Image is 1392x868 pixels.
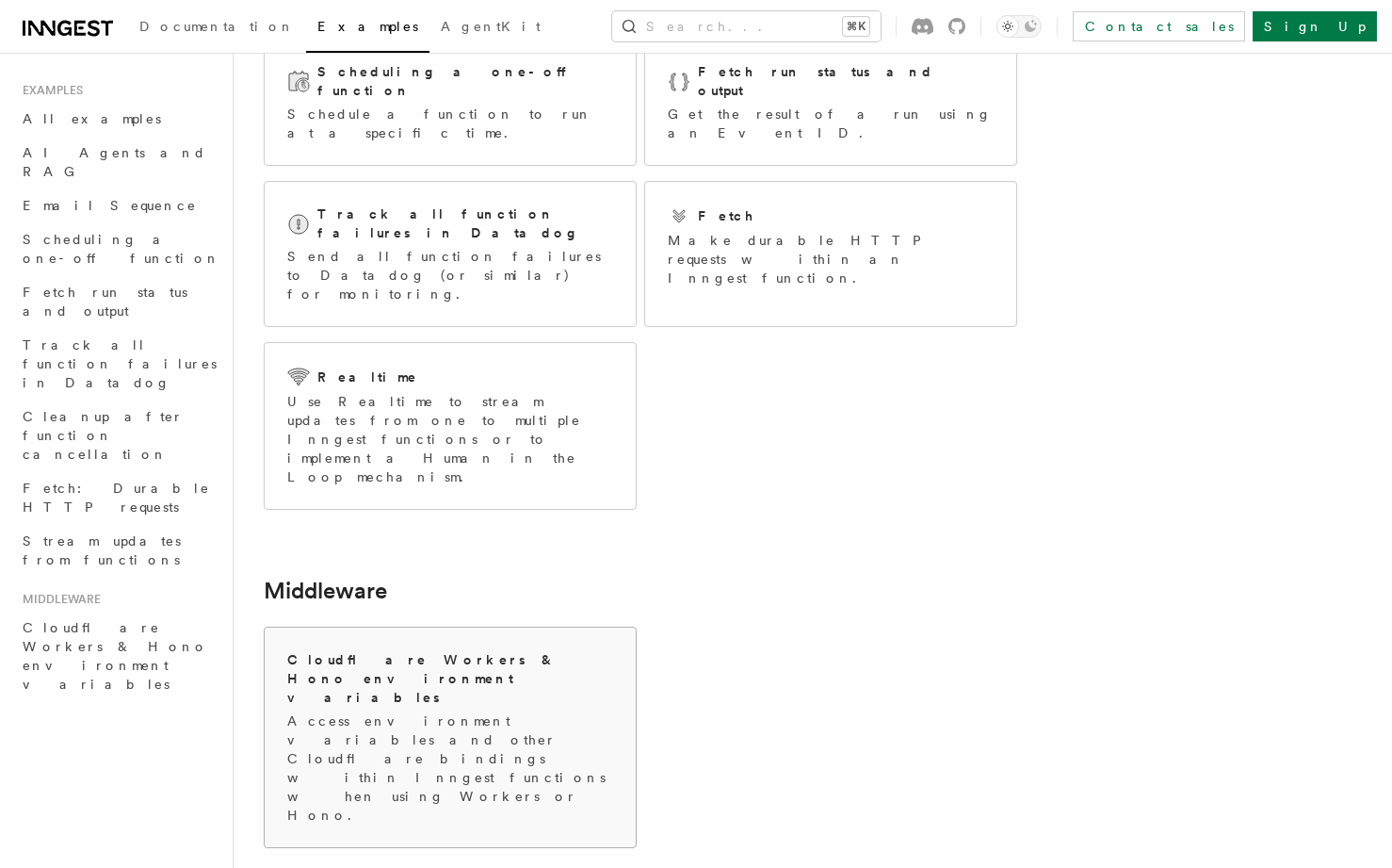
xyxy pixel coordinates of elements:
[264,39,637,166] a: Scheduling a one-off functionSchedule a function to run at a specific time.
[128,6,306,51] a: Documentation
[23,337,217,390] span: Track all function failures in Datadog
[287,392,613,486] p: Use Realtime to stream updates from one to multiple Inngest functions or to implement a Human in ...
[139,19,295,34] span: Documentation
[264,627,637,848] a: Cloudflare Workers & Hono environment variablesAccess environment variables and other Cloudflare ...
[287,247,613,303] p: Send all function failures to Datadog (or similar) for monitoring.
[23,533,181,567] span: Stream updates from functions
[287,712,613,825] p: Access environment variables and other Cloudflare bindings within Inngest functions when using Wo...
[306,6,429,53] a: Examples
[23,481,210,515] span: Fetch: Durable HTTP requests
[15,592,101,607] span: Middleware
[441,19,541,34] span: AgentKit
[317,19,418,34] span: Examples
[317,62,613,100] h2: Scheduling a one-off function
[15,400,221,471] a: Cleanup after function cancellation
[23,111,161,126] span: All examples
[668,231,994,287] p: Make durable HTTP requests within an Inngest function.
[996,15,1042,38] button: Toggle dark mode
[612,11,881,41] button: Search...⌘K
[15,136,221,188] a: AI Agents and RAG
[317,205,613,242] h2: Track all function failures in Datadog
[1253,11,1377,41] a: Sign Up
[15,275,221,328] a: Fetch run status and output
[15,524,221,577] a: Stream updates from functions
[15,328,221,400] a: Track all function failures in Datadog
[23,620,208,692] span: Cloudflare Workers & Hono environment variables
[15,611,221,701] a: Cloudflare Workers & Hono environment variables
[264,578,387,604] a: Middleware
[668,105,994,142] p: Get the result of a run using an Event ID.
[429,6,552,51] a: AgentKit
[264,342,637,510] a: RealtimeUse Realtime to stream updates from one to multiple Inngest functions or to implement a H...
[264,181,637,327] a: Track all function failures in DatadogSend all function failures to Datadog (or similar) for moni...
[15,83,83,98] span: Examples
[15,471,221,524] a: Fetch: Durable HTTP requests
[287,105,613,142] p: Schedule a function to run at a specific time.
[23,232,220,266] span: Scheduling a one-off function
[317,368,418,386] h2: Realtime
[287,650,613,707] h2: Cloudflare Workers & Hono environment variables
[15,222,221,275] a: Scheduling a one-off function
[644,39,1017,166] a: Fetch run status and outputGet the result of a run using an Event ID.
[23,198,197,213] span: Email Sequence
[23,285,187,319] span: Fetch run status and output
[644,181,1017,327] a: FetchMake durable HTTP requests within an Inngest function.
[23,145,206,179] span: AI Agents and RAG
[15,102,221,136] a: All examples
[843,17,869,36] kbd: ⌘K
[698,62,994,100] h2: Fetch run status and output
[23,409,184,462] span: Cleanup after function cancellation
[698,206,755,225] h2: Fetch
[15,188,221,222] a: Email Sequence
[1073,11,1245,41] a: Contact sales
